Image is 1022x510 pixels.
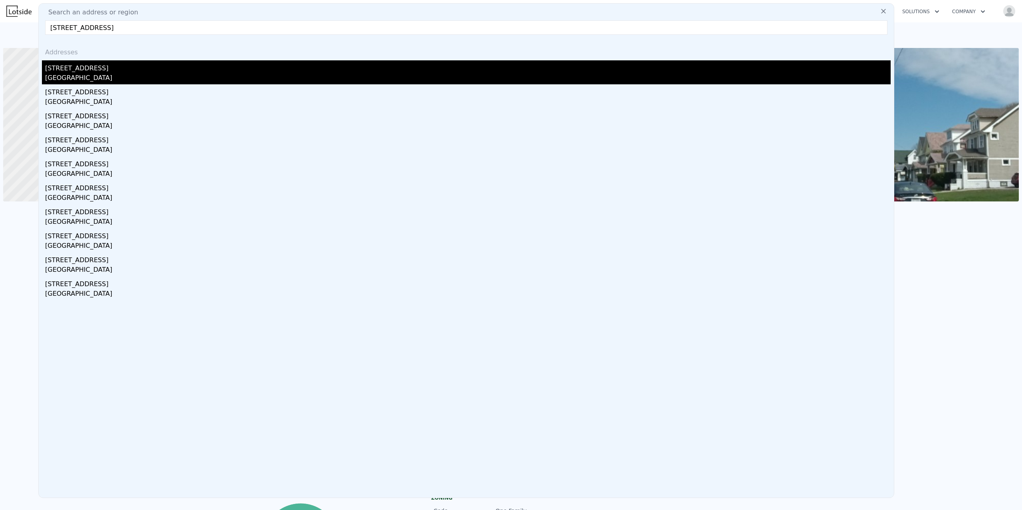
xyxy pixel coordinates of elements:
button: Solutions [896,4,946,19]
div: [GEOGRAPHIC_DATA] [45,217,891,228]
div: [STREET_ADDRESS] [45,132,891,145]
div: [GEOGRAPHIC_DATA] [45,193,891,204]
div: Zoning [431,495,591,501]
div: Addresses [42,41,891,60]
div: [STREET_ADDRESS] [45,228,891,241]
div: [GEOGRAPHIC_DATA] [45,145,891,156]
div: [GEOGRAPHIC_DATA] [45,97,891,108]
div: [STREET_ADDRESS] [45,180,891,193]
div: [GEOGRAPHIC_DATA] [45,289,891,300]
div: [GEOGRAPHIC_DATA] [45,241,891,252]
div: [STREET_ADDRESS] [45,156,891,169]
div: [STREET_ADDRESS] [45,252,891,265]
img: Lotside [6,6,32,17]
div: [STREET_ADDRESS] [45,60,891,73]
div: [GEOGRAPHIC_DATA] [45,121,891,132]
div: [STREET_ADDRESS] [45,84,891,97]
div: [STREET_ADDRESS] [45,276,891,289]
input: Enter an address, city, region, neighborhood or zip code [45,20,887,35]
div: [STREET_ADDRESS] [45,108,891,121]
img: Sale: 146445020 Parcel: 85367409 [842,48,1019,201]
span: Search an address or region [42,8,138,17]
button: Company [946,4,992,19]
div: [STREET_ADDRESS] [45,204,891,217]
div: [GEOGRAPHIC_DATA] [45,73,891,84]
img: avatar [1003,5,1016,18]
div: [GEOGRAPHIC_DATA] [45,265,891,276]
div: [GEOGRAPHIC_DATA] [45,169,891,180]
